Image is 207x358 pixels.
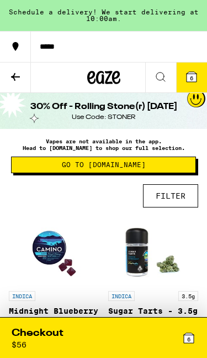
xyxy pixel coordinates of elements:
[176,63,207,92] button: 6
[108,291,135,301] p: INDICA
[108,307,199,315] p: Sugar Tarts - 3.5g
[30,101,177,113] h1: 30% Off - Rolling Stone(r) [DATE]
[119,216,188,286] img: Glass House - Sugar Tarts - 3.5g
[11,157,196,173] button: Go to [DOMAIN_NAME]
[62,162,146,168] span: Go to [DOMAIN_NAME]
[190,75,193,81] span: 6
[143,184,198,207] button: FILTER
[178,291,198,301] p: 3.5g
[11,138,196,151] p: Vapes are not available in the app. Head to [DOMAIN_NAME] to shop our full selection.
[19,216,88,286] img: Camino - Midnight Blueberry 5:1 Sleep Gummies
[12,326,63,340] div: Checkout
[9,291,35,301] p: INDICA
[12,340,26,349] div: $ 56
[61,113,146,122] div: Use Code: STONER
[187,336,190,343] span: 6
[9,307,99,324] p: Midnight Blueberry 5:1 Sleep Gummies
